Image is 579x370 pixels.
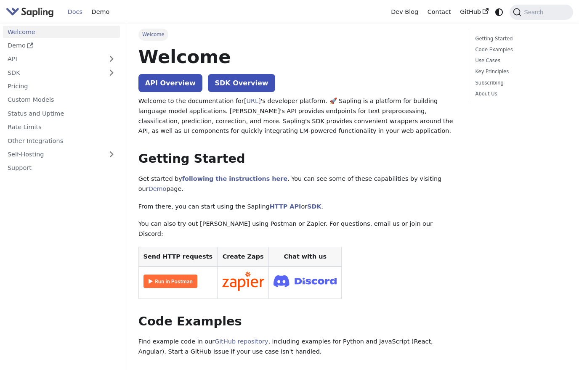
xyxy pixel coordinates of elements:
th: Send HTTP requests [138,247,217,267]
a: SDK [3,66,103,79]
p: From there, you can start using the Sapling or . [138,202,457,212]
a: Rate Limits [3,121,120,133]
a: SDK [307,203,321,210]
a: GitHub repository [215,338,268,345]
img: Connect in Zapier [222,272,264,291]
a: Key Principles [475,68,564,76]
a: Use Cases [475,57,564,65]
p: You can also try out [PERSON_NAME] using Postman or Zapier. For questions, email us or join our D... [138,219,457,239]
p: Get started by . You can see some of these capabilities by visiting our page. [138,174,457,194]
a: SDK Overview [208,74,275,92]
a: Subscribing [475,79,564,87]
h1: Welcome [138,45,457,68]
a: HTTP API [270,203,301,210]
img: Join Discord [274,272,337,290]
a: Demo [149,185,167,192]
h2: Code Examples [138,314,457,329]
a: About Us [475,90,564,98]
a: Code Examples [475,46,564,54]
button: Expand sidebar category 'API' [103,53,120,65]
img: Sapling.ai [6,6,54,18]
a: Sapling.aiSapling.ai [6,6,57,18]
a: Pricing [3,80,120,92]
a: [URL] [244,98,261,104]
p: Welcome to the documentation for 's developer platform. 🚀 Sapling is a platform for building lang... [138,96,457,136]
button: Search (Command+K) [510,5,573,20]
a: Support [3,162,120,174]
a: GitHub [455,5,493,18]
a: Status and Uptime [3,107,120,119]
th: Chat with us [269,247,342,267]
a: Welcome [3,26,120,38]
th: Create Zaps [217,247,269,267]
a: Other Integrations [3,135,120,147]
a: Demo [87,5,114,18]
a: API [3,53,103,65]
span: Search [521,9,548,16]
p: Find example code in our , including examples for Python and JavaScript (React, Angular). Start a... [138,337,457,357]
h2: Getting Started [138,151,457,166]
a: Getting Started [475,35,564,43]
a: Custom Models [3,94,120,106]
button: Switch between dark and light mode (currently system mode) [493,6,505,18]
a: Self-Hosting [3,148,120,161]
a: following the instructions here [182,175,287,182]
nav: Breadcrumbs [138,29,457,40]
a: Docs [63,5,87,18]
a: Demo [3,40,120,52]
img: Run in Postman [143,275,197,288]
button: Expand sidebar category 'SDK' [103,66,120,79]
span: Welcome [138,29,168,40]
a: Contact [423,5,456,18]
a: Dev Blog [386,5,422,18]
a: API Overview [138,74,202,92]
